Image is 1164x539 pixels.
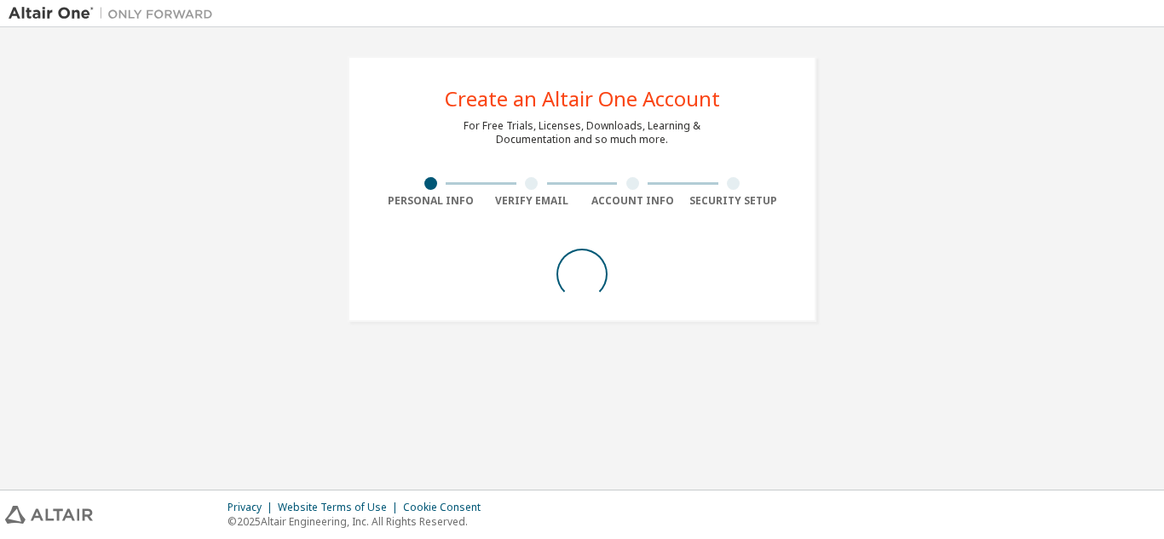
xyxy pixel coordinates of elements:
[9,5,222,22] img: Altair One
[464,119,700,146] div: For Free Trials, Licenses, Downloads, Learning & Documentation and so much more.
[582,194,683,208] div: Account Info
[228,501,278,514] div: Privacy
[683,194,785,208] div: Security Setup
[228,514,491,529] p: © 2025 Altair Engineering, Inc. All Rights Reserved.
[445,89,720,109] div: Create an Altair One Account
[481,194,583,208] div: Verify Email
[5,506,93,524] img: altair_logo.svg
[403,501,491,514] div: Cookie Consent
[380,194,481,208] div: Personal Info
[278,501,403,514] div: Website Terms of Use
